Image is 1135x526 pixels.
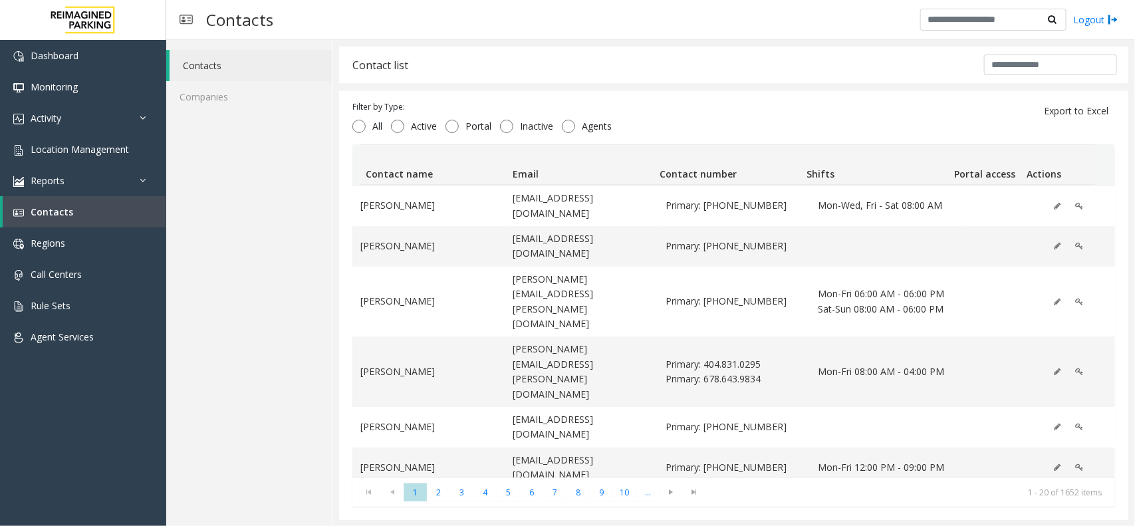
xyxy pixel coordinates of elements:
[666,294,802,309] span: Primary: 404-409-1757
[31,268,82,281] span: Call Centers
[1068,458,1090,477] button: Edit Portal Access (disabled)
[31,205,73,218] span: Contacts
[3,196,166,227] a: Contacts
[818,198,954,213] span: Mon-Wed, Fri - Sat 08:00 AM
[352,267,505,337] td: [PERSON_NAME]
[352,101,618,113] div: Filter by Type:
[590,483,613,501] span: Page 9
[1068,196,1090,216] button: Edit Portal Access (disabled)
[654,145,801,185] th: Contact number
[520,483,543,501] span: Page 6
[352,448,505,488] td: [PERSON_NAME]
[513,120,560,133] span: Inactive
[686,487,703,497] span: Go to the last page
[666,357,802,372] span: Primary: 404.831.0295
[31,330,94,343] span: Agent Services
[714,487,1102,498] kendo-pager-info: 1 - 20 of 1652 items
[31,143,129,156] span: Location Management
[575,120,618,133] span: Agents
[366,120,389,133] span: All
[505,407,657,448] td: [EMAIL_ADDRESS][DOMAIN_NAME]
[500,120,513,133] input: Inactive
[31,80,78,93] span: Monitoring
[666,198,802,213] span: Primary: 404-597-0824
[352,226,505,267] td: [PERSON_NAME]
[459,120,498,133] span: Portal
[666,372,802,386] span: Primary: 678.643.9834
[352,186,505,226] td: [PERSON_NAME]
[543,483,567,501] span: Page 7
[166,81,332,112] a: Companies
[352,120,366,133] input: All
[801,145,948,185] th: Shifts
[352,57,408,74] div: Contact list
[1068,292,1090,312] button: Edit Portal Access (disabled)
[683,483,706,502] span: Go to the last page
[170,50,332,81] a: Contacts
[13,176,24,187] img: 'icon'
[473,483,497,501] span: Page 4
[31,49,78,62] span: Dashboard
[1068,236,1090,256] button: Edit Portal Access (disabled)
[445,120,459,133] input: Portal
[13,51,24,62] img: 'icon'
[13,114,24,124] img: 'icon'
[450,483,473,501] span: Page 3
[818,302,954,317] span: Sat-Sun 08:00 AM - 06:00 PM
[562,120,575,133] input: Agents
[1047,362,1068,382] button: Edit (disabled)
[1022,145,1096,185] th: Actions
[13,301,24,312] img: 'icon'
[818,364,954,379] span: Mon-Fri 08:00 AM - 04:00 PM
[507,145,654,185] th: Email
[31,299,70,312] span: Rule Sets
[391,120,404,133] input: Active
[662,487,680,497] span: Go to the next page
[31,174,64,187] span: Reports
[567,483,590,501] span: Page 8
[636,483,660,501] span: Page 11
[13,332,24,343] img: 'icon'
[948,145,1022,185] th: Portal access
[613,483,636,501] span: Page 10
[13,145,24,156] img: 'icon'
[497,483,520,501] span: Page 5
[1047,196,1068,216] button: Edit (disabled)
[1068,362,1090,382] button: Edit Portal Access (disabled)
[1047,458,1068,477] button: Edit (disabled)
[180,3,193,36] img: pageIcon
[352,336,505,407] td: [PERSON_NAME]
[352,407,505,448] td: [PERSON_NAME]
[13,270,24,281] img: 'icon'
[352,144,1115,477] div: Data table
[1108,13,1118,27] img: logout
[404,483,427,501] span: Page 1
[505,226,657,267] td: [EMAIL_ADDRESS][DOMAIN_NAME]
[1036,100,1116,122] button: Export to Excel
[404,120,443,133] span: Active
[1047,417,1068,437] button: Edit (disabled)
[1047,292,1068,312] button: Edit (disabled)
[360,145,507,185] th: Contact name
[505,448,657,488] td: [EMAIL_ADDRESS][DOMAIN_NAME]
[1073,13,1118,27] a: Logout
[1047,236,1068,256] button: Edit (disabled)
[505,336,657,407] td: [PERSON_NAME][EMAIL_ADDRESS][PERSON_NAME][DOMAIN_NAME]
[199,3,280,36] h3: Contacts
[427,483,450,501] span: Page 2
[666,460,802,475] span: Primary: 205-451-2567
[505,267,657,337] td: [PERSON_NAME][EMAIL_ADDRESS][PERSON_NAME][DOMAIN_NAME]
[666,420,802,434] span: Primary: 404-536-4923
[505,186,657,226] td: [EMAIL_ADDRESS][DOMAIN_NAME]
[31,112,61,124] span: Activity
[13,239,24,249] img: 'icon'
[13,82,24,93] img: 'icon'
[818,287,954,301] span: Mon-Fri 06:00 AM - 06:00 PM
[31,237,65,249] span: Regions
[666,239,802,253] span: Primary: 404-688-6492
[818,460,954,475] span: Mon-Fri 12:00 PM - 09:00 PM
[1068,417,1090,437] button: Edit Portal Access (disabled)
[13,207,24,218] img: 'icon'
[660,483,683,502] span: Go to the next page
